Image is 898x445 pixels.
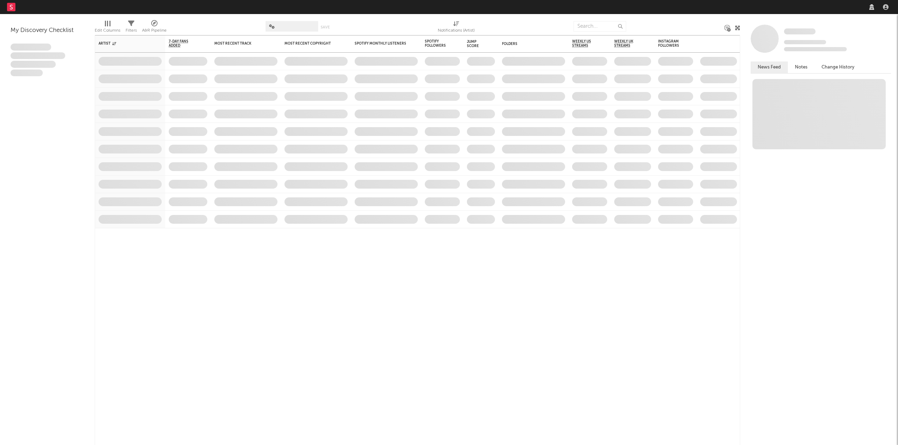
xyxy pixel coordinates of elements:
div: Instagram Followers [658,39,683,48]
button: Notes [788,61,815,73]
div: Filters [126,18,137,38]
div: Spotify Monthly Listeners [355,41,407,46]
span: Some Artist [784,28,816,34]
span: Integer aliquet in purus et [11,52,65,59]
div: Notifications (Artist) [438,18,475,38]
span: Weekly US Streams [572,39,597,48]
button: News Feed [751,61,788,73]
div: Folders [502,42,555,46]
span: Aliquam viverra [11,70,43,77]
div: Most Recent Track [214,41,267,46]
button: Change History [815,61,862,73]
div: Artist [99,41,151,46]
div: Jump Score [467,40,484,48]
div: Filters [126,26,137,35]
div: A&R Pipeline [142,26,167,35]
div: My Discovery Checklist [11,26,84,35]
span: Weekly UK Streams [614,39,641,48]
span: Tracking Since: [DATE] [784,40,826,44]
span: Praesent ac interdum [11,61,56,68]
div: Spotify Followers [425,39,449,48]
span: 0 fans last week [784,47,847,51]
input: Search... [574,21,626,32]
button: Save [321,25,330,29]
div: Edit Columns [95,18,120,38]
span: 7-Day Fans Added [169,39,197,48]
a: Some Artist [784,28,816,35]
span: Lorem ipsum dolor [11,44,51,51]
div: Most Recent Copyright [284,41,337,46]
div: Notifications (Artist) [438,26,475,35]
div: Edit Columns [95,26,120,35]
div: A&R Pipeline [142,18,167,38]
